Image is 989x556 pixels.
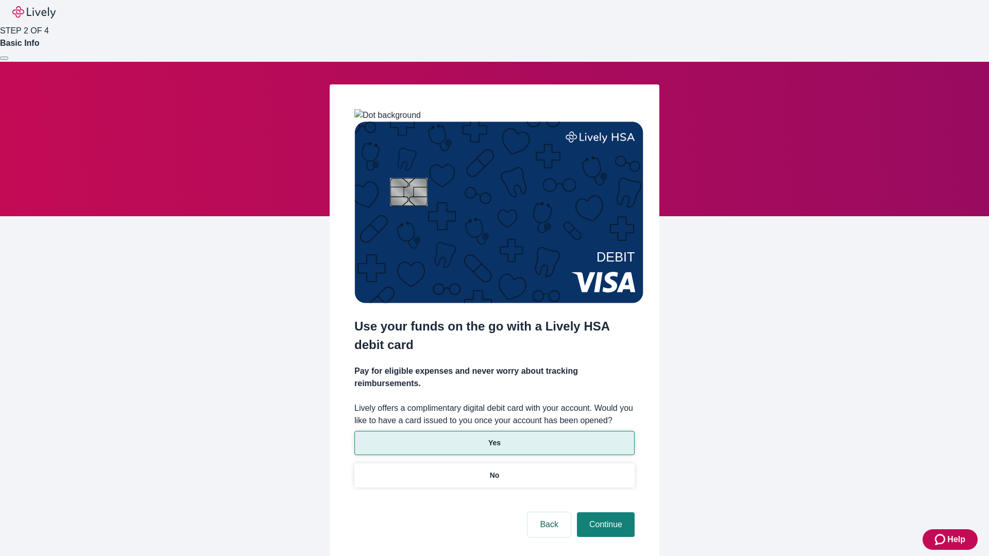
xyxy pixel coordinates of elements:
[354,317,635,354] h2: Use your funds on the go with a Lively HSA debit card
[527,512,571,537] button: Back
[12,6,56,19] img: Lively
[354,365,635,390] h4: Pay for eligible expenses and never worry about tracking reimbursements.
[354,402,635,427] label: Lively offers a complimentary digital debit card with your account. Would you like to have a card...
[577,512,635,537] button: Continue
[354,121,643,303] img: Debit card
[490,470,500,481] p: No
[947,533,965,546] span: Help
[354,463,635,488] button: No
[923,529,978,550] button: Zendesk support iconHelp
[354,431,635,455] button: Yes
[488,438,501,448] p: Yes
[935,533,947,546] svg: Zendesk support icon
[354,109,421,121] img: Dot background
